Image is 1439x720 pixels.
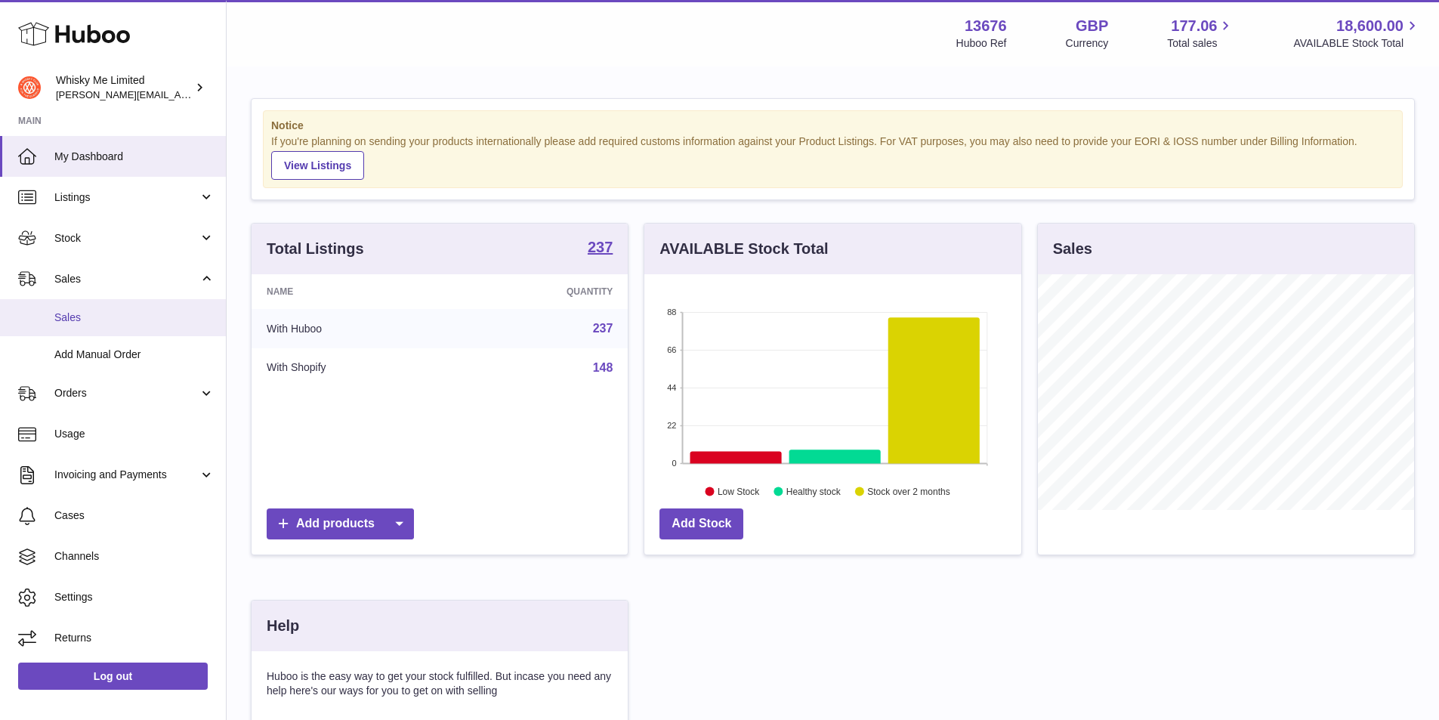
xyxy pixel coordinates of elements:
a: Add products [267,508,414,539]
a: 237 [588,239,613,258]
span: Stock [54,231,199,246]
span: Total sales [1167,36,1234,51]
a: 148 [593,361,613,374]
text: Low Stock [718,486,760,496]
div: If you're planning on sending your products internationally please add required customs informati... [271,134,1394,180]
span: AVAILABLE Stock Total [1293,36,1421,51]
a: Log out [18,663,208,690]
a: View Listings [271,151,364,180]
span: Sales [54,311,215,325]
h3: Sales [1053,239,1092,259]
img: frances@whiskyshop.com [18,76,41,99]
span: Sales [54,272,199,286]
span: 18,600.00 [1336,16,1403,36]
p: Huboo is the easy way to get your stock fulfilled. But incase you need any help here's our ways f... [267,669,613,698]
a: 237 [593,322,613,335]
div: Huboo Ref [956,36,1007,51]
a: 18,600.00 AVAILABLE Stock Total [1293,16,1421,51]
span: Cases [54,508,215,523]
td: With Shopify [252,348,455,388]
span: Settings [54,590,215,604]
text: Healthy stock [786,486,841,496]
th: Name [252,274,455,309]
text: 66 [668,345,677,354]
span: Orders [54,386,199,400]
span: Returns [54,631,215,645]
span: 177.06 [1171,16,1217,36]
text: Stock over 2 months [868,486,950,496]
h3: AVAILABLE Stock Total [659,239,828,259]
text: 44 [668,383,677,392]
strong: 13676 [965,16,1007,36]
div: Currency [1066,36,1109,51]
span: Add Manual Order [54,348,215,362]
div: Whisky Me Limited [56,73,192,102]
span: Invoicing and Payments [54,468,199,482]
td: With Huboo [252,309,455,348]
text: 88 [668,307,677,317]
h3: Total Listings [267,239,364,259]
span: Usage [54,427,215,441]
span: Channels [54,549,215,564]
strong: GBP [1076,16,1108,36]
text: 0 [672,459,677,468]
h3: Help [267,616,299,636]
span: [PERSON_NAME][EMAIL_ADDRESS][DOMAIN_NAME] [56,88,303,100]
a: 177.06 Total sales [1167,16,1234,51]
th: Quantity [455,274,628,309]
span: Listings [54,190,199,205]
a: Add Stock [659,508,743,539]
strong: Notice [271,119,1394,133]
text: 22 [668,421,677,430]
span: My Dashboard [54,150,215,164]
strong: 237 [588,239,613,255]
